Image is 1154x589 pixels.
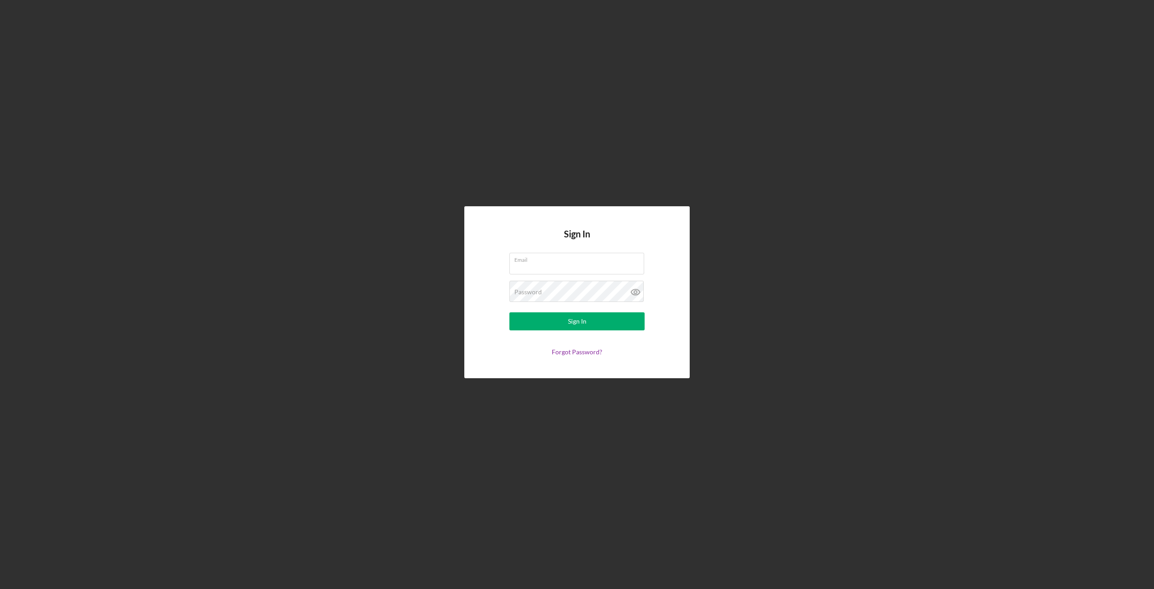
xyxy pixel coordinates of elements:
[564,229,590,253] h4: Sign In
[509,312,645,330] button: Sign In
[514,288,542,296] label: Password
[514,253,644,263] label: Email
[568,312,586,330] div: Sign In
[552,348,602,356] a: Forgot Password?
